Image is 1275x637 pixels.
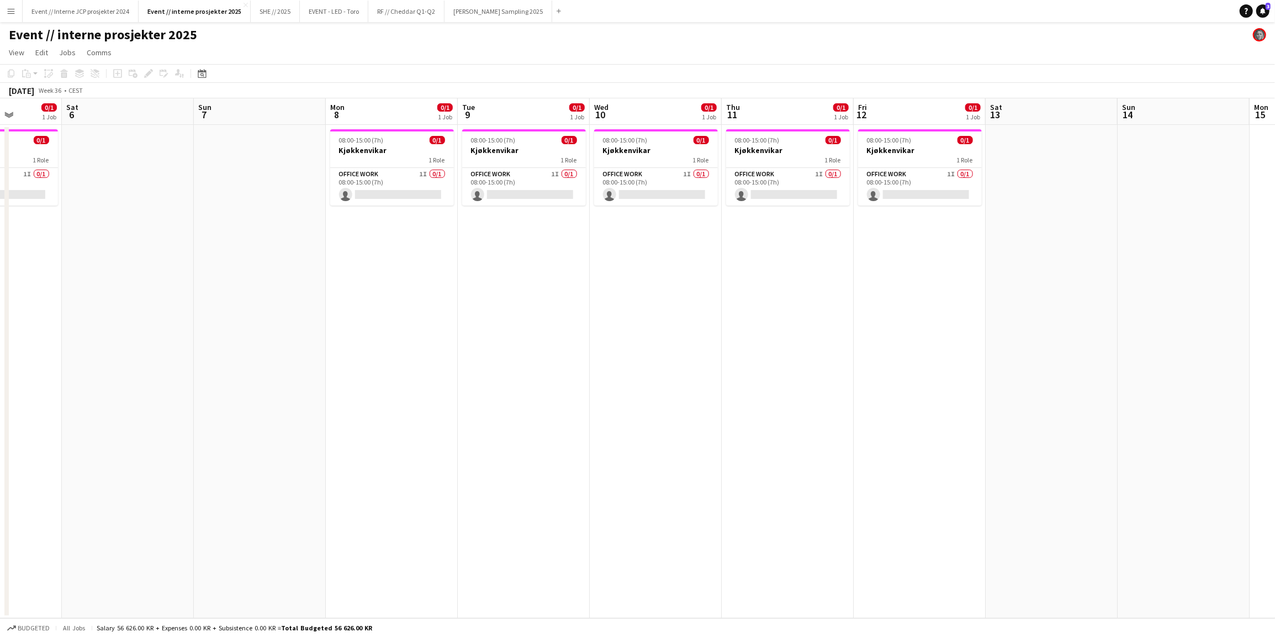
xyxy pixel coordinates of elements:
[33,156,49,164] span: 1 Role
[834,113,848,121] div: 1 Job
[858,168,982,206] app-card-role: Office work1I0/108:00-15:00 (7h)
[42,113,56,121] div: 1 Job
[59,48,76,57] span: Jobs
[561,156,577,164] span: 1 Role
[966,113,980,121] div: 1 Job
[300,1,368,22] button: EVENT - LED - Toro
[198,102,211,112] span: Sun
[462,129,586,206] app-job-card: 08:00-15:00 (7h)0/1Kjøkkenvikar1 RoleOffice work1I0/108:00-15:00 (7h)
[594,102,609,112] span: Wed
[330,168,454,206] app-card-role: Office work1I0/108:00-15:00 (7h)
[9,27,197,43] h1: Event // interne prosjekter 2025
[445,1,552,22] button: [PERSON_NAME] Sampling 2025
[1266,3,1271,10] span: 3
[23,1,139,22] button: Event // Interne JCP prosjekter 2024
[594,168,718,206] app-card-role: Office work1I0/108:00-15:00 (7h)
[988,108,1002,121] span: 13
[1120,108,1135,121] span: 14
[197,108,211,121] span: 7
[1253,28,1266,41] app-user-avatar: Julie Minken
[856,108,867,121] span: 12
[957,156,973,164] span: 1 Role
[694,136,709,144] span: 0/1
[1252,108,1268,121] span: 15
[570,113,584,121] div: 1 Job
[462,168,586,206] app-card-role: Office work1I0/108:00-15:00 (7h)
[858,129,982,206] app-job-card: 08:00-15:00 (7h)0/1Kjøkkenvikar1 RoleOffice work1I0/108:00-15:00 (7h)
[31,45,52,60] a: Edit
[6,622,51,634] button: Budgeted
[562,136,577,144] span: 0/1
[35,48,48,57] span: Edit
[55,45,80,60] a: Jobs
[594,129,718,206] app-job-card: 08:00-15:00 (7h)0/1Kjøkkenvikar1 RoleOffice work1I0/108:00-15:00 (7h)
[826,136,841,144] span: 0/1
[87,48,112,57] span: Comms
[825,156,841,164] span: 1 Role
[97,624,372,632] div: Salary 56 626.00 KR + Expenses 0.00 KR + Subsistence 0.00 KR =
[9,48,24,57] span: View
[339,136,384,144] span: 08:00-15:00 (7h)
[726,129,850,206] app-job-card: 08:00-15:00 (7h)0/1Kjøkkenvikar1 RoleOffice work1I0/108:00-15:00 (7h)
[462,102,475,112] span: Tue
[693,156,709,164] span: 1 Role
[957,136,973,144] span: 0/1
[726,145,850,155] h3: Kjøkkenvikar
[429,156,445,164] span: 1 Role
[330,129,454,206] app-job-card: 08:00-15:00 (7h)0/1Kjøkkenvikar1 RoleOffice work1I0/108:00-15:00 (7h)
[462,145,586,155] h3: Kjøkkenvikar
[61,624,87,632] span: All jobs
[330,145,454,155] h3: Kjøkkenvikar
[702,113,716,121] div: 1 Job
[437,103,453,112] span: 0/1
[1256,4,1269,18] a: 3
[438,113,452,121] div: 1 Job
[34,136,49,144] span: 0/1
[858,145,982,155] h3: Kjøkkenvikar
[368,1,445,22] button: RF // Cheddar Q1-Q2
[592,108,609,121] span: 10
[735,136,780,144] span: 08:00-15:00 (7h)
[990,102,1002,112] span: Sat
[461,108,475,121] span: 9
[594,145,718,155] h3: Kjøkkenvikar
[68,86,83,94] div: CEST
[251,1,300,22] button: SHE // 2025
[726,168,850,206] app-card-role: Office work1I0/108:00-15:00 (7h)
[4,45,29,60] a: View
[36,86,64,94] span: Week 36
[430,136,445,144] span: 0/1
[139,1,251,22] button: Event // interne prosjekter 2025
[9,85,34,96] div: [DATE]
[1254,102,1268,112] span: Mon
[833,103,849,112] span: 0/1
[41,103,57,112] span: 0/1
[66,102,78,112] span: Sat
[330,102,345,112] span: Mon
[724,108,740,121] span: 11
[329,108,345,121] span: 8
[82,45,116,60] a: Comms
[726,102,740,112] span: Thu
[18,624,50,632] span: Budgeted
[65,108,78,121] span: 6
[867,136,912,144] span: 08:00-15:00 (7h)
[281,624,372,632] span: Total Budgeted 56 626.00 KR
[701,103,717,112] span: 0/1
[471,136,516,144] span: 08:00-15:00 (7h)
[603,136,648,144] span: 08:00-15:00 (7h)
[569,103,585,112] span: 0/1
[965,103,981,112] span: 0/1
[1122,102,1135,112] span: Sun
[858,102,867,112] span: Fri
